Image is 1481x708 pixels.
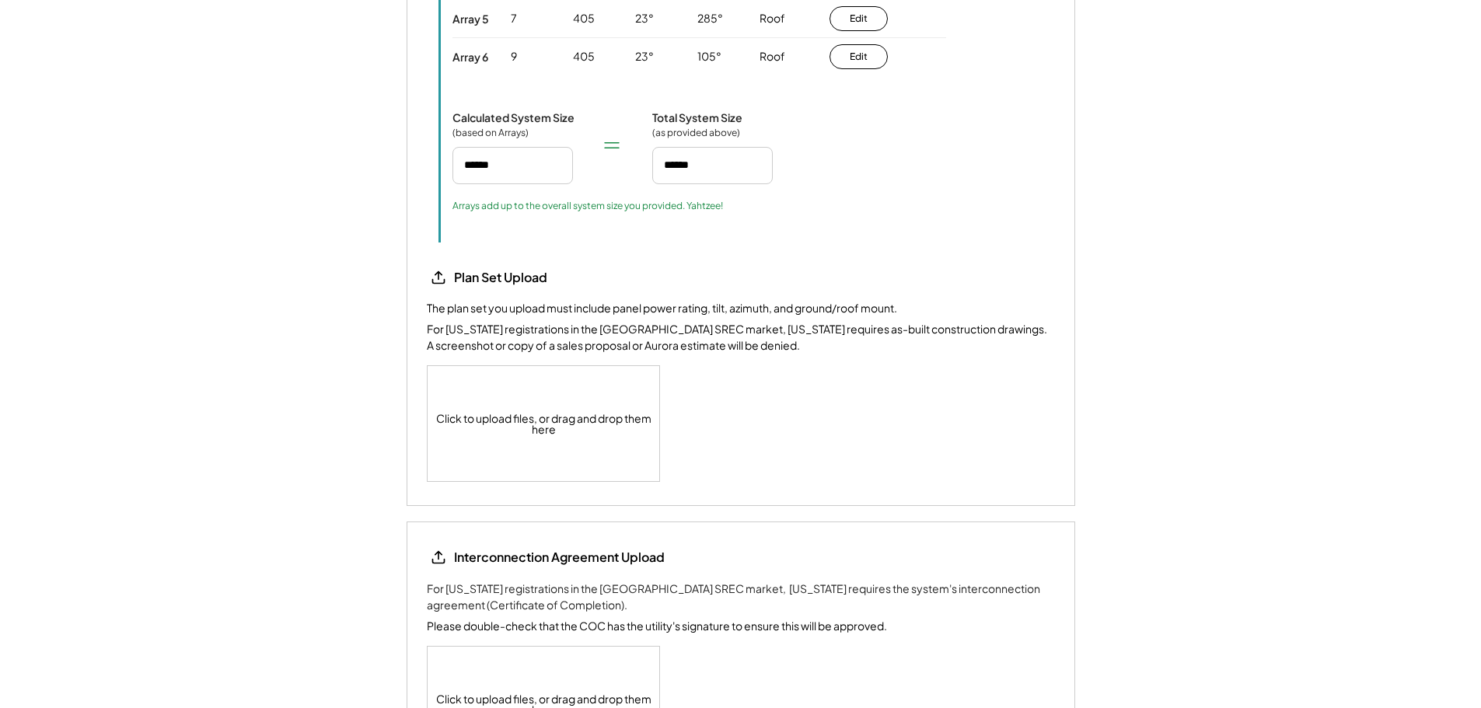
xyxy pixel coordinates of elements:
div: Array 6 [452,50,488,64]
div: 7 [511,11,517,26]
div: (as provided above) [652,127,740,139]
div: Calculated System Size [452,110,575,124]
div: 285° [697,11,723,26]
div: 405 [573,49,595,65]
button: Edit [830,6,888,31]
div: Arrays add up to the overall system size you provided. Yahtzee! [452,200,723,212]
div: Please double-check that the COC has the utility's signature to ensure this will be approved. [427,618,887,634]
div: Total System Size [652,110,742,124]
div: Array 5 [452,12,489,26]
div: 405 [573,11,595,26]
div: Roof [760,11,785,26]
div: For [US_STATE] registrations in the [GEOGRAPHIC_DATA] SREC market, [US_STATE] requires the system... [427,581,1055,613]
div: Roof [760,49,785,65]
div: The plan set you upload must include panel power rating, tilt, azimuth, and ground/roof mount. [427,301,897,316]
button: Edit [830,44,888,69]
div: 105° [697,49,721,65]
div: (based on Arrays) [452,127,530,139]
div: 9 [511,49,517,65]
div: Interconnection Agreement Upload [454,549,665,566]
div: For [US_STATE] registrations in the [GEOGRAPHIC_DATA] SREC market, [US_STATE] requires as-built c... [427,321,1055,354]
div: 23° [635,49,654,65]
div: Click to upload files, or drag and drop them here [428,366,661,481]
div: Plan Set Upload [454,270,610,286]
div: 23° [635,11,654,26]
